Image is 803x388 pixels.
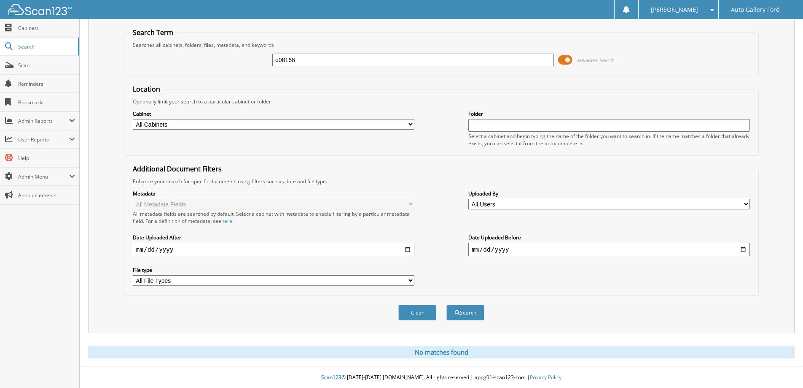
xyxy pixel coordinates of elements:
input: start [133,243,414,256]
button: Clear [398,305,436,320]
div: Enhance your search for specific documents using filters such as date and file type. [129,178,754,185]
span: Admin Reports [18,117,69,125]
span: User Reports [18,136,69,143]
span: Reminders [18,80,75,87]
span: Advanced Search [577,57,615,63]
label: Metadata [133,190,414,197]
span: Admin Menu [18,173,69,180]
div: Select a cabinet and begin typing the name of the folder you want to search in. If the name match... [468,133,750,147]
label: Cabinet [133,110,414,117]
span: Announcements [18,192,75,199]
label: Uploaded By [468,190,750,197]
label: Folder [468,110,750,117]
a: Privacy Policy [530,374,561,381]
div: Searches all cabinets, folders, files, metadata, and keywords [129,41,754,49]
iframe: Chat Widget [761,347,803,388]
label: Date Uploaded Before [468,234,750,241]
legend: Location [129,84,164,94]
input: end [468,243,750,256]
div: All metadata fields are searched by default. Select a cabinet with metadata to enable filtering b... [133,210,414,225]
span: Search [18,43,74,50]
span: Bookmarks [18,99,75,106]
a: here [221,217,232,225]
div: © [DATE]-[DATE] [DOMAIN_NAME]. All rights reserved | appg01-scan123-com | [80,367,803,388]
span: Help [18,155,75,162]
label: Date Uploaded After [133,234,414,241]
span: [PERSON_NAME] [651,7,698,12]
legend: Additional Document Filters [129,164,226,174]
legend: Search Term [129,28,177,37]
img: scan123-logo-white.svg [8,4,72,15]
span: Scan123 [321,374,341,381]
span: Auto Gallery Ford [731,7,780,12]
span: Scan [18,62,75,69]
span: Cabinets [18,24,75,32]
label: File type [133,266,414,274]
div: No matches found [88,346,795,358]
button: Search [446,305,484,320]
div: Optionally limit your search to a particular cabinet or folder [129,98,754,105]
